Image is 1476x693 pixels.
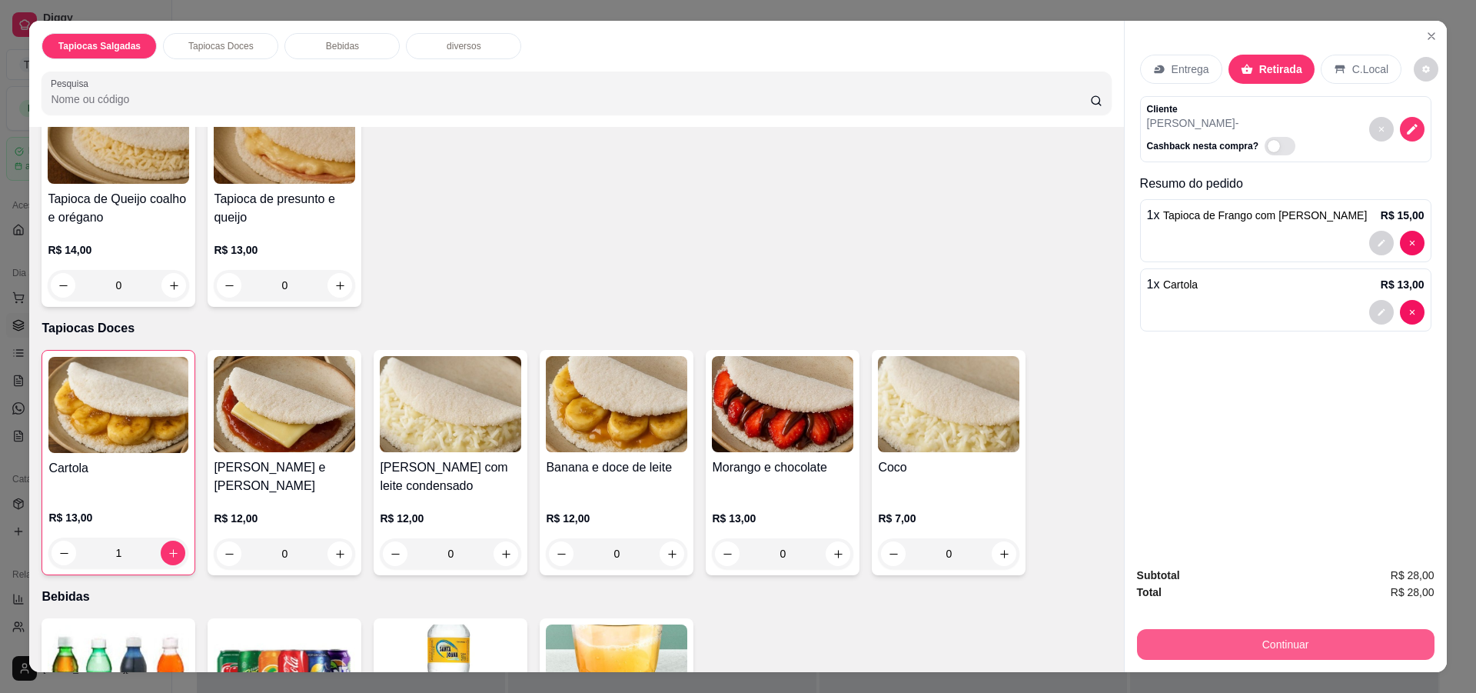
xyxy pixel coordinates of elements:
[214,356,355,452] img: product-image
[1137,586,1162,598] strong: Total
[1265,137,1301,155] label: Automatic updates
[214,190,355,227] h4: Tapioca de presunto e queijo
[1147,115,1301,131] p: [PERSON_NAME] -
[380,511,521,526] p: R$ 12,00
[48,190,189,227] h4: Tapioca de Queijo coalho e orégano
[712,356,853,452] img: product-image
[881,541,906,566] button: decrease-product-quantity
[214,511,355,526] p: R$ 12,00
[327,273,352,298] button: increase-product-quantity
[1391,567,1434,584] span: R$ 28,00
[48,242,189,258] p: R$ 14,00
[326,40,359,52] p: Bebidas
[1414,57,1438,82] button: decrease-product-quantity
[1369,300,1394,325] button: decrease-product-quantity
[1147,103,1301,115] p: Cliente
[1381,277,1424,292] p: R$ 13,00
[878,458,1019,477] h4: Coco
[217,273,241,298] button: decrease-product-quantity
[1259,62,1302,77] p: Retirada
[1419,24,1444,48] button: Close
[42,588,1111,606] p: Bebidas
[380,356,521,452] img: product-image
[48,357,188,453] img: product-image
[1147,140,1258,152] p: Cashback nesta compra?
[1352,62,1388,77] p: C.Local
[1369,231,1394,255] button: decrease-product-quantity
[1381,208,1424,223] p: R$ 15,00
[546,458,687,477] h4: Banana e doce de leite
[878,511,1019,526] p: R$ 7,00
[51,92,1089,107] input: Pesquisa
[1137,569,1180,581] strong: Subtotal
[1391,584,1434,601] span: R$ 28,00
[826,541,850,566] button: increase-product-quantity
[712,458,853,477] h4: Morango e chocolate
[51,77,94,90] label: Pesquisa
[712,511,853,526] p: R$ 13,00
[1369,117,1394,142] button: decrease-product-quantity
[51,273,75,298] button: decrease-product-quantity
[48,88,189,184] img: product-image
[660,541,684,566] button: increase-product-quantity
[327,541,352,566] button: increase-product-quantity
[383,541,407,566] button: decrease-product-quantity
[1147,206,1368,225] p: 1 x
[1163,278,1198,291] span: Cartola
[715,541,740,566] button: decrease-product-quantity
[1147,275,1198,294] p: 1 x
[549,541,573,566] button: decrease-product-quantity
[188,40,254,52] p: Tapiocas Doces
[1400,117,1424,142] button: decrease-product-quantity
[48,510,188,525] p: R$ 13,00
[214,458,355,495] h4: [PERSON_NAME] e [PERSON_NAME]
[992,541,1016,566] button: increase-product-quantity
[494,541,518,566] button: increase-product-quantity
[1400,231,1424,255] button: decrease-product-quantity
[42,319,1111,338] p: Tapiocas Doces
[1400,300,1424,325] button: decrease-product-quantity
[161,273,186,298] button: increase-product-quantity
[1137,629,1434,660] button: Continuar
[217,541,241,566] button: decrease-product-quantity
[546,511,687,526] p: R$ 12,00
[48,459,188,478] h4: Cartola
[380,458,521,495] h4: [PERSON_NAME] com leite condensado
[1163,209,1367,222] span: Tapioca de Frango com [PERSON_NAME]
[1172,62,1209,77] p: Entrega
[1140,175,1431,193] p: Resumo do pedido
[447,40,481,52] p: diversos
[546,356,687,452] img: product-image
[214,242,355,258] p: R$ 13,00
[214,88,355,184] img: product-image
[878,356,1019,452] img: product-image
[161,541,185,565] button: increase-product-quantity
[58,40,141,52] p: Tapiocas Salgadas
[52,541,76,565] button: decrease-product-quantity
